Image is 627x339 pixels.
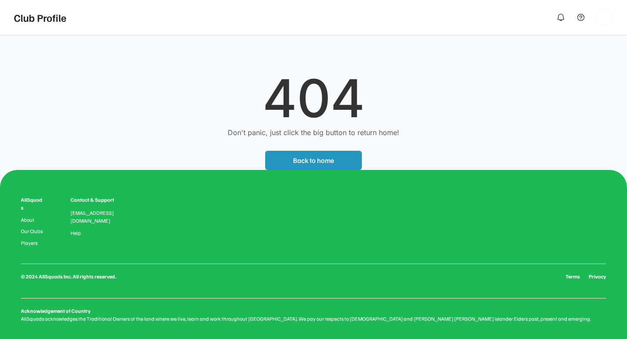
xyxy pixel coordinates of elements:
[543,196,606,209] img: yH5BAEAAAAALAAAAAABAAEAAAIBRAA7
[21,273,116,281] div: © 2024 AllSquads Inc. All rights reserved.
[21,240,44,246] a: Players
[568,219,578,230] img: yH5BAEAAAAALAAAAAABAAEAAAIBRAA7
[21,228,44,234] a: Our Clubs
[9,72,618,125] div: 404
[582,219,592,230] img: yH5BAEAAAAALAAAAAABAAEAAAIBRAA7
[14,10,67,25] div: Club Profile
[21,217,44,223] a: About
[71,230,81,236] a: Help
[9,127,618,143] div: Don't panic, just click the big button to return home!
[596,9,613,26] img: yH5BAEAAAAALAAAAAABAAEAAAIBRAA7
[265,151,362,170] button: Back to home
[589,273,606,281] a: Privacy
[21,196,44,212] div: AllSquads
[566,273,580,281] a: Terms
[71,209,125,225] div: [EMAIL_ADDRESS][DOMAIN_NAME]
[71,196,125,204] div: Contact & Support
[21,307,91,315] div: Acknowledgement of Country
[21,315,606,323] div: AllSquads acknowledges the Traditional Owners of the land where we live, learn and work throughou...
[596,219,606,230] img: yH5BAEAAAAALAAAAAABAAEAAAIBRAA7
